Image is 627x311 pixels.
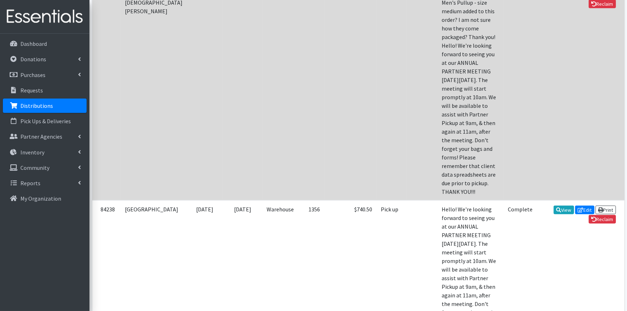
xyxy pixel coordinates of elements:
p: Pick Ups & Deliveries [20,118,71,125]
a: Requests [3,83,87,97]
a: Inventory [3,145,87,159]
p: Inventory [20,149,44,156]
a: Dashboard [3,37,87,51]
a: Edit [575,206,594,214]
p: Purchases [20,71,45,78]
a: Partner Agencies [3,129,87,144]
p: Donations [20,56,46,63]
a: Print [596,206,616,214]
p: Partner Agencies [20,133,62,140]
a: Community [3,161,87,175]
a: Distributions [3,99,87,113]
p: My Organization [20,195,61,202]
a: Reports [3,176,87,190]
p: Dashboard [20,40,47,47]
p: Requests [20,87,43,94]
p: Distributions [20,102,53,109]
a: Reclaim [589,215,616,224]
a: Donations [3,52,87,66]
p: Community [20,164,49,171]
p: Reports [20,180,40,187]
a: View [554,206,574,214]
a: My Organization [3,191,87,206]
a: Purchases [3,68,87,82]
a: Pick Ups & Deliveries [3,114,87,128]
img: HumanEssentials [3,5,87,29]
